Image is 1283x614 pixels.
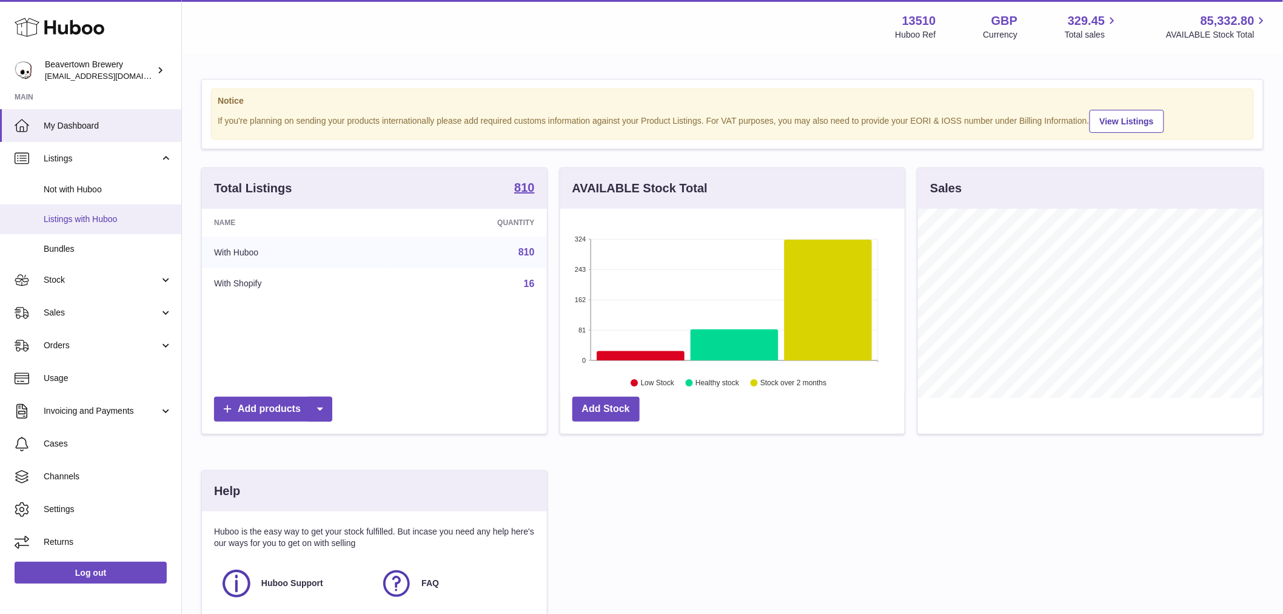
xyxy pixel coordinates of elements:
[930,180,962,197] h3: Sales
[218,95,1247,107] strong: Notice
[15,562,167,584] a: Log out
[45,59,154,82] div: Beavertown Brewery
[261,578,323,589] span: Huboo Support
[1090,110,1164,133] a: View Listings
[44,405,159,417] span: Invoicing and Payments
[44,243,172,255] span: Bundles
[896,29,936,41] div: Huboo Ref
[44,471,172,482] span: Channels
[1068,13,1105,29] span: 329.45
[44,120,172,132] span: My Dashboard
[220,567,368,600] a: Huboo Support
[44,153,159,164] span: Listings
[514,181,534,194] strong: 810
[695,379,740,388] text: Healthy stock
[575,296,586,303] text: 162
[514,181,534,196] a: 810
[214,397,332,422] a: Add products
[202,209,388,237] th: Name
[421,578,439,589] span: FAQ
[214,483,240,499] h3: Help
[44,214,172,225] span: Listings with Huboo
[44,340,159,351] span: Orders
[1166,13,1268,41] a: 85,332.80 AVAILABLE Stock Total
[218,108,1247,133] div: If you're planning on sending your products internationally please add required customs informati...
[1065,29,1119,41] span: Total sales
[572,397,640,422] a: Add Stock
[524,278,535,289] a: 16
[388,209,547,237] th: Quantity
[582,357,586,364] text: 0
[380,567,528,600] a: FAQ
[902,13,936,29] strong: 13510
[578,326,586,334] text: 81
[44,307,159,319] span: Sales
[44,184,172,195] span: Not with Huboo
[1201,13,1255,29] span: 85,332.80
[44,504,172,515] span: Settings
[991,13,1017,29] strong: GBP
[202,237,388,268] td: With Huboo
[983,29,1018,41] div: Currency
[44,373,172,384] span: Usage
[202,268,388,300] td: With Shopify
[44,274,159,286] span: Stock
[575,235,586,243] text: 324
[641,379,675,388] text: Low Stock
[575,266,586,273] text: 243
[518,247,535,257] a: 810
[15,61,33,79] img: internalAdmin-13510@internal.huboo.com
[44,438,172,450] span: Cases
[1166,29,1268,41] span: AVAILABLE Stock Total
[760,379,826,388] text: Stock over 2 months
[214,180,292,197] h3: Total Listings
[45,71,178,81] span: [EMAIL_ADDRESS][DOMAIN_NAME]
[1065,13,1119,41] a: 329.45 Total sales
[214,526,535,549] p: Huboo is the easy way to get your stock fulfilled. But incase you need any help here's our ways f...
[44,536,172,548] span: Returns
[572,180,708,197] h3: AVAILABLE Stock Total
